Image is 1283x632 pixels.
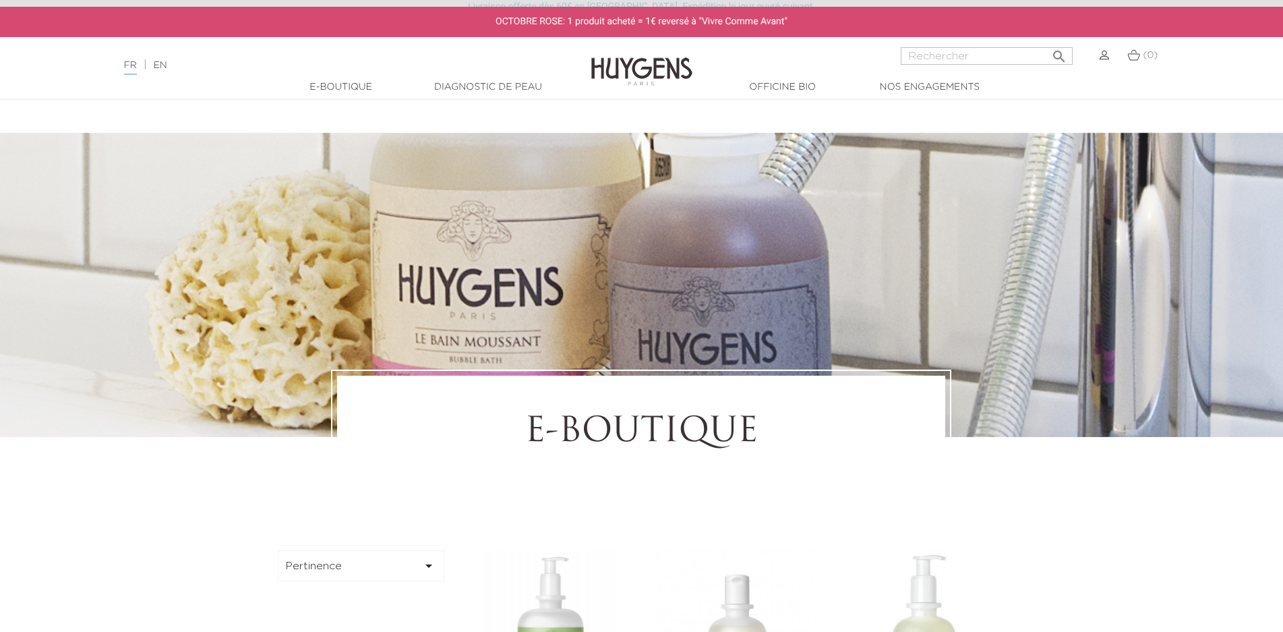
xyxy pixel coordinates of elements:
input: Rechercher [901,47,1073,65]
button: Pertinence [278,550,445,581]
img: Huygens [591,36,692,88]
a: Officine Bio [715,80,850,94]
h1: E-Boutique [374,413,908,453]
a: EN [153,61,167,70]
i:  [421,558,437,574]
a: FR [124,61,137,75]
button:  [1047,43,1071,61]
span: (0) [1143,51,1158,60]
i:  [1051,45,1067,61]
a: Nos engagements [862,80,997,94]
a: E-Boutique [274,80,409,94]
div: | [117,57,525,74]
a: Diagnostic de peau [421,80,556,94]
